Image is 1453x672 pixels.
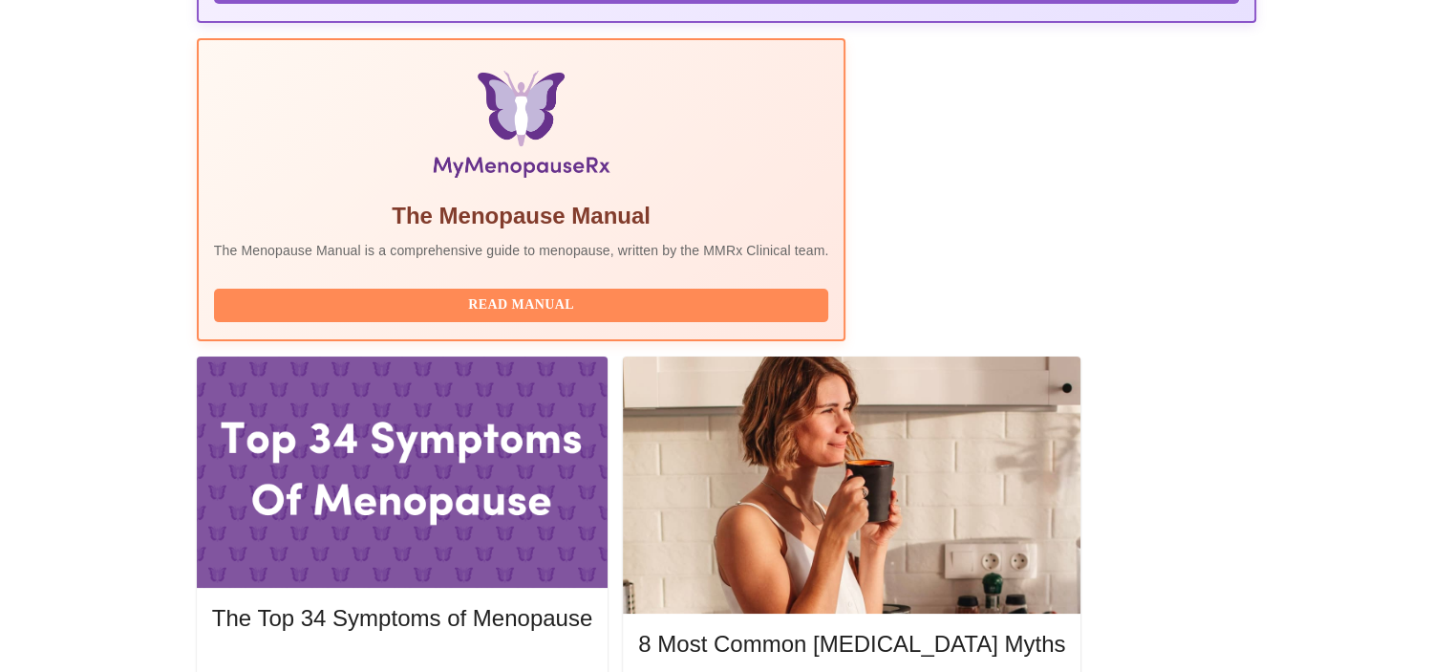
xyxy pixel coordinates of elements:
h5: 8 Most Common [MEDICAL_DATA] Myths [638,629,1065,660]
h5: The Menopause Manual [214,201,829,231]
span: Read Manual [233,293,810,317]
img: Menopause Manual [311,71,731,185]
p: The Menopause Manual is a comprehensive guide to menopause, written by the MMRx Clinical team. [214,241,829,260]
button: Read Manual [214,289,829,322]
a: Read Manual [214,295,834,312]
h5: The Top 34 Symptoms of Menopause [212,603,592,634]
